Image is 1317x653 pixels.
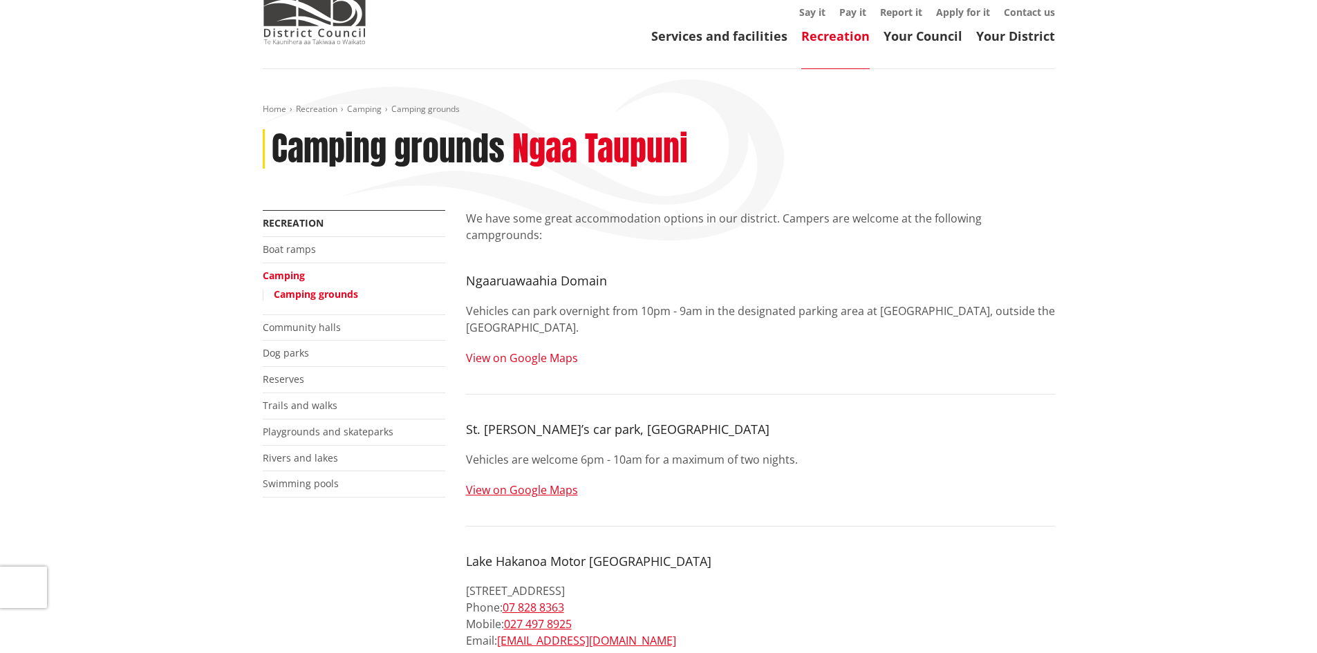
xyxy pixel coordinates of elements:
[936,6,990,19] a: Apply for it
[263,103,286,115] a: Home
[263,399,337,412] a: Trails and walks
[263,451,338,464] a: Rivers and lakes
[1004,6,1055,19] a: Contact us
[799,6,825,19] a: Say it
[263,372,304,386] a: Reserves
[347,103,382,115] a: Camping
[263,269,305,282] a: Camping
[296,103,337,115] a: Recreation
[263,104,1055,115] nav: breadcrumb
[880,6,922,19] a: Report it
[274,287,358,301] a: Camping grounds
[884,28,962,44] a: Your Council
[497,633,676,648] a: [EMAIL_ADDRESS][DOMAIN_NAME]
[466,303,1055,336] p: Vehicles can park overnight from 10pm - 9am in the designated parking area at [GEOGRAPHIC_DATA], ...
[263,321,341,334] a: Community halls
[466,451,1055,468] p: Vehicles are welcome 6pm - 10am for a maximum of two nights.
[466,422,1055,437] h4: St. [PERSON_NAME]’s car park, [GEOGRAPHIC_DATA]
[466,482,578,498] a: View on Google Maps
[466,554,1055,569] h4: Lake Hakanoa Motor [GEOGRAPHIC_DATA]
[272,129,505,169] h1: Camping grounds
[466,274,1055,289] h4: Ngaaruawaahia Domain
[976,28,1055,44] a: Your District
[263,216,324,229] a: Recreation
[839,6,866,19] a: Pay it
[263,477,339,490] a: Swimming pools
[263,346,309,359] a: Dog parks
[801,28,870,44] a: Recreation
[466,210,1055,243] p: We have some great accommodation options in our district. Campers are welcome at the following ca...
[263,243,316,256] a: Boat ramps
[466,583,1055,649] p: [STREET_ADDRESS] Phone: Mobile: Email:
[391,103,460,115] span: Camping grounds
[651,28,787,44] a: Services and facilities
[504,616,572,632] a: 027 497 8925
[512,129,688,169] h2: Ngaa Taupuni
[466,350,578,366] a: View on Google Maps
[503,600,564,615] a: 07 828 8363
[1253,595,1303,645] iframe: Messenger Launcher
[263,425,393,438] a: Playgrounds and skateparks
